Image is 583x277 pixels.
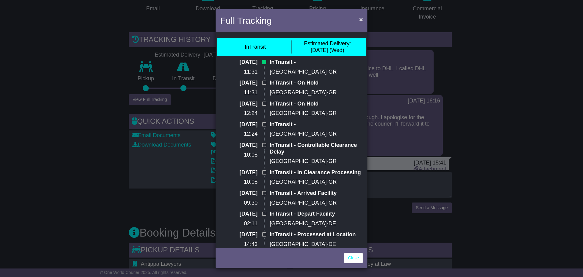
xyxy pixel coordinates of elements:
[270,190,363,197] p: InTransit - Arrived Facility
[270,121,363,128] p: InTransit -
[270,200,363,206] p: [GEOGRAPHIC_DATA]-GR
[220,69,257,75] p: 11:31
[220,152,257,158] p: 10:08
[220,200,257,206] p: 09:30
[220,142,257,149] p: [DATE]
[220,80,257,86] p: [DATE]
[304,40,351,54] div: [DATE] (Wed)
[270,131,363,137] p: [GEOGRAPHIC_DATA]-GR
[270,69,363,75] p: [GEOGRAPHIC_DATA]-GR
[270,158,363,165] p: [GEOGRAPHIC_DATA]-GR
[220,131,257,137] p: 12:24
[220,121,257,128] p: [DATE]
[344,253,363,263] a: Close
[270,211,363,217] p: InTransit - Depart Facility
[270,241,363,248] p: [GEOGRAPHIC_DATA]-DE
[270,110,363,117] p: [GEOGRAPHIC_DATA]-GR
[245,44,266,50] div: InTransit
[304,40,351,47] span: Estimated Delivery:
[220,169,257,176] p: [DATE]
[220,220,257,227] p: 02:11
[220,110,257,117] p: 12:24
[220,211,257,217] p: [DATE]
[270,142,363,155] p: InTransit - Controllable Clearance Delay
[220,231,257,238] p: [DATE]
[270,59,363,66] p: InTransit -
[270,231,363,238] p: InTransit - Processed at Location
[270,89,363,96] p: [GEOGRAPHIC_DATA]-GR
[270,169,363,176] p: InTransit - In Clearance Processing
[220,179,257,185] p: 10:08
[220,59,257,66] p: [DATE]
[220,89,257,96] p: 11:31
[270,220,363,227] p: [GEOGRAPHIC_DATA]-DE
[220,14,272,27] h4: Full Tracking
[270,179,363,185] p: [GEOGRAPHIC_DATA]-GR
[270,80,363,86] p: InTransit - On Hold
[270,101,363,107] p: InTransit - On Hold
[356,13,366,26] button: Close
[359,16,363,23] span: ×
[220,241,257,248] p: 14:43
[220,101,257,107] p: [DATE]
[220,190,257,197] p: [DATE]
